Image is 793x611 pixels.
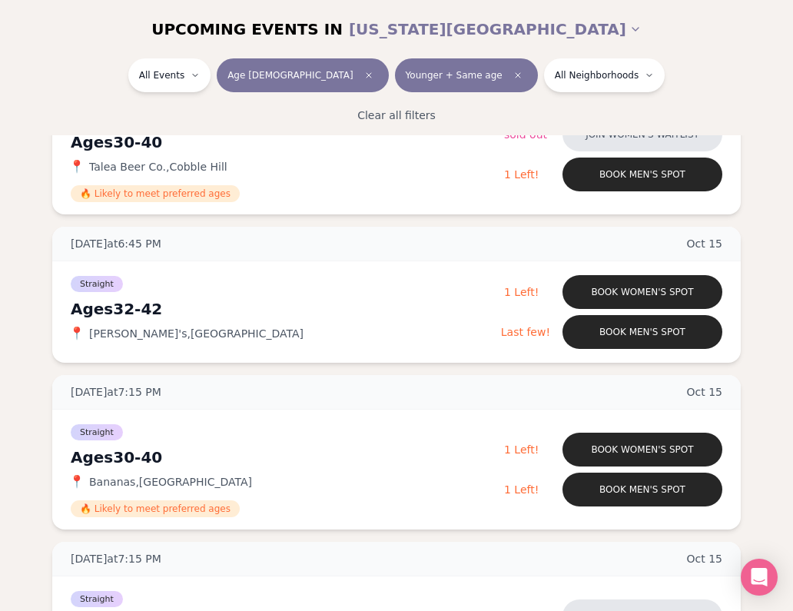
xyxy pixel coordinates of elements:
[687,551,723,566] span: Oct 15
[71,298,501,320] div: Ages 32-42
[395,58,538,92] button: Younger + Same ageClear preference
[501,326,550,338] span: Last few!
[71,327,83,340] span: 📍
[562,315,722,349] button: Book men's spot
[741,559,778,596] div: Open Intercom Messenger
[562,473,722,506] button: Book men's spot
[71,161,83,173] span: 📍
[504,443,539,456] span: 1 Left!
[71,500,240,517] span: 🔥 Likely to meet preferred ages
[71,384,161,400] span: [DATE] at 7:15 PM
[128,58,211,92] button: All Events
[217,58,388,92] button: Age [DEMOGRAPHIC_DATA]Clear age
[71,276,123,292] span: Straight
[71,131,504,153] div: Ages 30-40
[509,66,527,85] span: Clear preference
[360,66,378,85] span: Clear age
[227,69,353,81] span: Age [DEMOGRAPHIC_DATA]
[504,286,539,298] span: 1 Left!
[504,168,539,181] span: 1 Left!
[555,69,639,81] span: All Neighborhoods
[71,551,161,566] span: [DATE] at 7:15 PM
[348,98,445,132] button: Clear all filters
[349,12,642,46] button: [US_STATE][GEOGRAPHIC_DATA]
[89,474,252,490] span: Bananas , [GEOGRAPHIC_DATA]
[562,275,722,309] button: Book women's spot
[71,185,240,202] span: 🔥 Likely to meet preferred ages
[151,18,343,40] span: UPCOMING EVENTS IN
[71,447,504,468] div: Ages 30-40
[71,476,83,488] span: 📍
[544,58,665,92] button: All Neighborhoods
[687,236,723,251] span: Oct 15
[89,326,304,341] span: [PERSON_NAME]'s , [GEOGRAPHIC_DATA]
[139,69,184,81] span: All Events
[71,236,161,251] span: [DATE] at 6:45 PM
[89,159,227,174] span: Talea Beer Co. , Cobble Hill
[71,424,123,440] span: Straight
[687,384,723,400] span: Oct 15
[71,591,123,607] span: Straight
[406,69,503,81] span: Younger + Same age
[504,483,539,496] span: 1 Left!
[562,433,722,467] button: Book women's spot
[562,158,722,191] button: Book men's spot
